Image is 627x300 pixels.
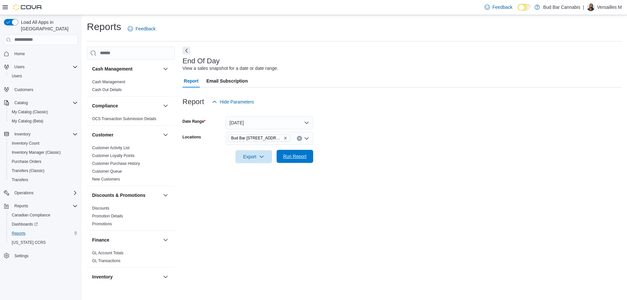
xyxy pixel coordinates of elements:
[92,213,123,219] span: Promotion Details
[14,64,24,70] span: Users
[12,222,38,227] span: Dashboards
[277,150,313,163] button: Run Report
[162,236,169,244] button: Finance
[9,117,46,125] a: My Catalog (Beta)
[12,150,61,155] span: Inventory Manager (Classic)
[1,130,80,139] button: Inventory
[9,220,40,228] a: Dashboards
[9,211,78,219] span: Canadian Compliance
[12,63,78,71] span: Users
[183,57,220,65] h3: End Of Day
[9,72,78,80] span: Users
[1,98,80,107] button: Catalog
[220,99,254,105] span: Hide Parameters
[12,202,78,210] span: Reports
[12,50,27,58] a: Home
[183,134,201,140] label: Locations
[235,150,272,163] button: Export
[9,176,78,184] span: Transfers
[1,85,80,94] button: Customers
[231,135,282,141] span: Bud Bar [STREET_ADDRESS]
[183,119,206,124] label: Date Range
[92,116,156,121] span: OCS Transaction Submission Details
[7,139,80,148] button: Inventory Count
[12,252,31,260] a: Settings
[9,117,78,125] span: My Catalog (Beta)
[87,78,175,96] div: Cash Management
[12,168,44,173] span: Transfers (Classic)
[226,116,313,129] button: [DATE]
[9,108,51,116] a: My Catalog (Classic)
[92,103,160,109] button: Compliance
[9,139,78,147] span: Inventory Count
[518,4,531,11] input: Dark Mode
[183,47,190,55] button: Next
[206,74,248,87] span: Email Subscription
[1,49,80,58] button: Home
[92,214,123,218] a: Promotion Details
[92,250,123,256] span: GL Account Totals
[304,136,309,141] button: Open list of options
[7,238,80,247] button: [US_STATE] CCRS
[136,25,155,32] span: Feedback
[1,188,80,197] button: Operations
[92,177,120,182] span: New Customers
[12,159,41,164] span: Purchase Orders
[183,98,204,106] h3: Report
[125,22,158,35] a: Feedback
[184,74,199,87] span: Report
[92,237,109,243] h3: Finance
[92,221,112,227] span: Promotions
[92,192,160,198] button: Discounts & Promotions
[9,167,78,175] span: Transfers (Classic)
[92,259,121,263] a: GL Transactions
[587,3,595,11] div: Versailles M
[12,189,78,197] span: Operations
[9,211,53,219] a: Canadian Compliance
[9,239,78,246] span: Washington CCRS
[162,131,169,139] button: Customer
[92,274,160,280] button: Inventory
[4,46,78,277] nav: Complex example
[12,252,78,260] span: Settings
[9,149,63,156] a: Inventory Manager (Classic)
[7,175,80,184] button: Transfers
[12,63,27,71] button: Users
[92,169,122,174] a: Customer Queue
[12,213,50,218] span: Canadian Compliance
[239,150,268,163] span: Export
[14,51,25,56] span: Home
[12,99,30,107] button: Catalog
[162,191,169,199] button: Discounts & Promotions
[92,153,135,158] a: Customer Loyalty Points
[14,190,34,196] span: Operations
[12,177,28,182] span: Transfers
[283,136,287,140] button: Remove Bud Bar 14 ST NW from selection in this group
[7,71,80,81] button: Users
[92,132,113,138] h3: Customer
[92,206,109,211] span: Discounts
[12,130,78,138] span: Inventory
[1,251,80,261] button: Settings
[92,251,123,255] a: GL Account Totals
[87,144,175,186] div: Customer
[228,134,290,142] span: Bud Bar 14 ST NW
[12,231,25,236] span: Reports
[9,158,44,166] a: Purchase Orders
[12,73,22,79] span: Users
[9,158,78,166] span: Purchase Orders
[92,258,121,263] span: GL Transactions
[92,237,160,243] button: Finance
[92,161,140,166] span: Customer Purchase History
[87,20,121,33] h1: Reports
[9,229,28,237] a: Reports
[7,220,80,229] a: Dashboards
[92,66,133,72] h3: Cash Management
[162,273,169,281] button: Inventory
[92,132,160,138] button: Customer
[92,80,125,84] a: Cash Management
[92,103,118,109] h3: Compliance
[12,240,46,245] span: [US_STATE] CCRS
[9,167,47,175] a: Transfers (Classic)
